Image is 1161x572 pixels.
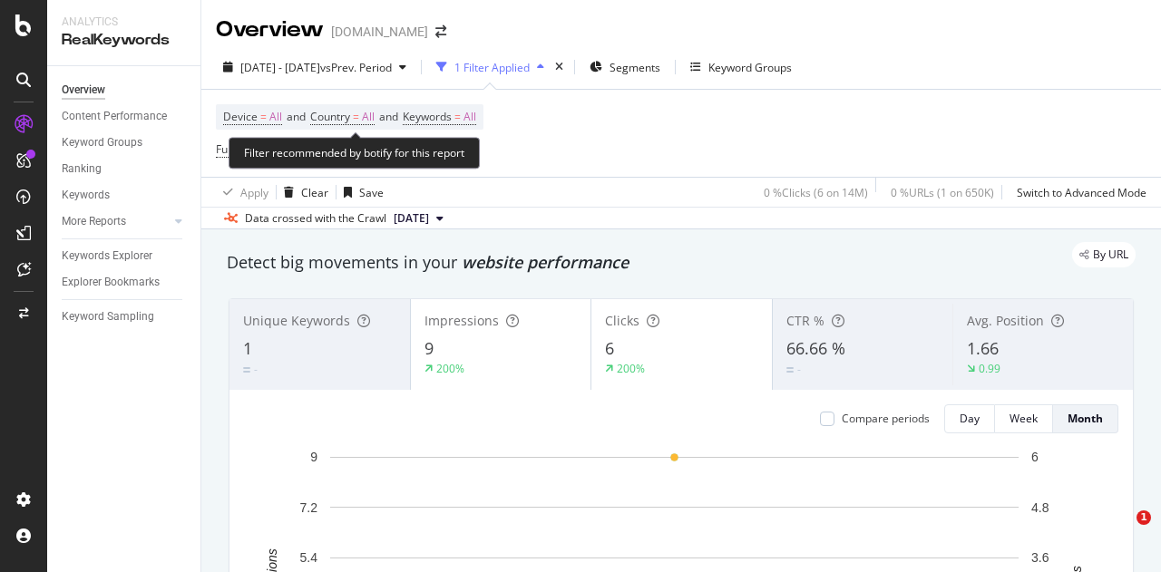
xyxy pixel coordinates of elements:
[240,60,320,75] span: [DATE] - [DATE]
[617,361,645,376] div: 200%
[435,25,446,38] div: arrow-right-arrow-left
[1099,510,1143,554] iframe: Intercom live chat
[436,361,464,376] div: 200%
[386,208,451,229] button: [DATE]
[842,411,930,426] div: Compare periods
[1068,411,1103,426] div: Month
[979,361,1000,376] div: 0.99
[62,186,188,205] a: Keywords
[62,273,160,292] div: Explorer Bookmarks
[786,312,824,329] span: CTR %
[310,109,350,124] span: Country
[1031,450,1039,464] text: 6
[62,81,105,100] div: Overview
[1010,411,1038,426] div: Week
[683,53,799,82] button: Keyword Groups
[310,450,317,464] text: 9
[1072,242,1136,267] div: legacy label
[216,53,414,82] button: [DATE] - [DATE]vsPrev. Period
[967,337,999,359] span: 1.66
[287,109,306,124] span: and
[786,337,845,359] span: 66.66 %
[277,178,328,207] button: Clear
[331,23,428,41] div: [DOMAIN_NAME]
[944,404,995,433] button: Day
[243,312,350,329] span: Unique Keywords
[463,104,476,130] span: All
[62,307,154,326] div: Keyword Sampling
[62,247,152,266] div: Keywords Explorer
[62,247,188,266] a: Keywords Explorer
[582,53,668,82] button: Segments
[429,53,551,82] button: 1 Filter Applied
[62,133,142,152] div: Keyword Groups
[300,500,318,515] text: 7.2
[353,109,359,124] span: =
[216,141,256,157] span: Full URL
[891,185,994,200] div: 0 % URLs ( 1 on 650K )
[1031,550,1049,565] text: 3.6
[62,30,186,51] div: RealKeywords
[320,60,392,75] span: vs Prev. Period
[424,312,499,329] span: Impressions
[62,160,188,179] a: Ranking
[1137,510,1151,525] span: 1
[1017,185,1146,200] div: Switch to Advanced Mode
[786,367,794,373] img: Equal
[797,362,801,377] div: -
[1053,404,1118,433] button: Month
[454,109,461,124] span: =
[62,107,167,126] div: Content Performance
[62,81,188,100] a: Overview
[362,104,375,130] span: All
[359,185,384,200] div: Save
[403,109,452,124] span: Keywords
[62,15,186,30] div: Analytics
[62,212,170,231] a: More Reports
[243,367,250,373] img: Equal
[62,186,110,205] div: Keywords
[1093,249,1128,260] span: By URL
[605,337,614,359] span: 6
[379,109,398,124] span: and
[245,210,386,227] div: Data crossed with the Crawl
[62,307,188,326] a: Keyword Sampling
[62,133,188,152] a: Keyword Groups
[216,178,268,207] button: Apply
[995,404,1053,433] button: Week
[1010,178,1146,207] button: Switch to Advanced Mode
[223,109,258,124] span: Device
[269,104,282,130] span: All
[62,160,102,179] div: Ranking
[300,550,318,565] text: 5.4
[337,178,384,207] button: Save
[454,60,530,75] div: 1 Filter Applied
[708,60,792,75] div: Keyword Groups
[62,107,188,126] a: Content Performance
[1031,500,1049,515] text: 4.8
[62,273,188,292] a: Explorer Bookmarks
[240,185,268,200] div: Apply
[960,411,980,426] div: Day
[610,60,660,75] span: Segments
[551,58,567,76] div: times
[229,137,480,169] div: Filter recommended by botify for this report
[605,312,639,329] span: Clicks
[394,210,429,227] span: 2025 Aug. 23rd
[62,212,126,231] div: More Reports
[243,337,252,359] span: 1
[764,185,868,200] div: 0 % Clicks ( 6 on 14M )
[254,362,258,377] div: -
[967,312,1044,329] span: Avg. Position
[301,185,328,200] div: Clear
[260,109,267,124] span: =
[216,15,324,45] div: Overview
[424,337,434,359] span: 9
